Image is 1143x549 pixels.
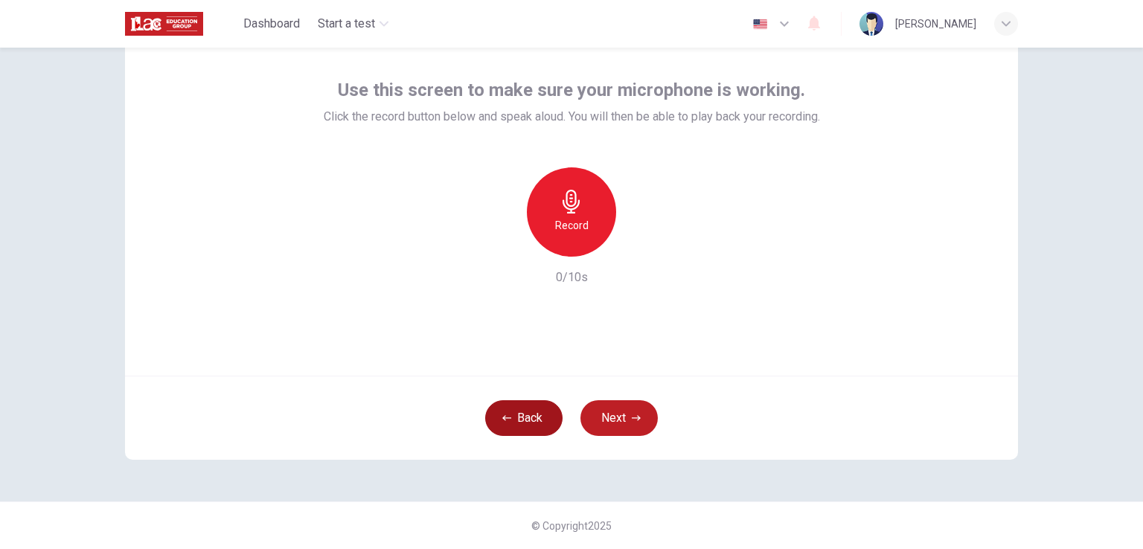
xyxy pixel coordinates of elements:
span: Use this screen to make sure your microphone is working. [338,78,805,102]
button: Record [527,167,616,257]
button: Dashboard [237,10,306,37]
a: ILAC logo [125,9,237,39]
h6: 0/10s [556,269,588,286]
img: ILAC logo [125,9,203,39]
span: © Copyright 2025 [531,520,612,532]
span: Dashboard [243,15,300,33]
span: Start a test [318,15,375,33]
div: [PERSON_NAME] [895,15,976,33]
img: en [751,19,769,30]
h6: Record [555,216,589,234]
button: Next [580,400,658,436]
button: Back [485,400,563,436]
span: Click the record button below and speak aloud. You will then be able to play back your recording. [324,108,820,126]
img: Profile picture [859,12,883,36]
button: Start a test [312,10,394,37]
